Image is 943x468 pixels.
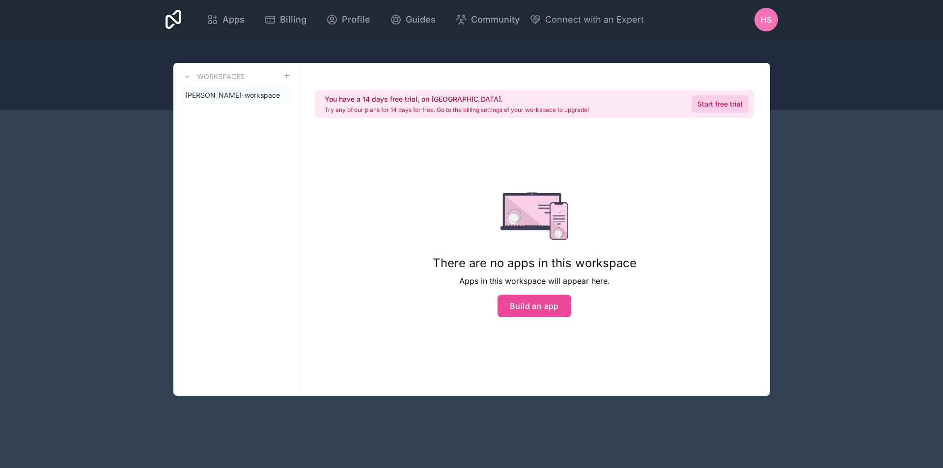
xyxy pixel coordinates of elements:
h2: You have a 14 days free trial, on [GEOGRAPHIC_DATA]. [325,94,589,104]
span: Connect with an Expert [545,13,644,27]
a: Workspaces [181,71,245,83]
p: Apps in this workspace will appear here. [433,275,637,287]
a: Billing [256,9,314,30]
img: empty state [500,193,569,240]
span: Community [471,13,520,27]
a: Apps [199,9,252,30]
span: Apps [222,13,245,27]
a: Profile [318,9,378,30]
h3: Workspaces [197,72,245,82]
span: [PERSON_NAME]-workspace [185,90,280,100]
a: Start free trial [692,95,749,113]
span: Profile [342,13,370,27]
p: Try any of our plans for 14 days for free. Go to the billing settings of your workspace to upgrade! [325,106,589,114]
button: Build an app [498,295,571,317]
a: Guides [382,9,444,30]
h1: There are no apps in this workspace [433,255,637,271]
span: HS [761,14,772,26]
a: Community [447,9,527,30]
button: Connect with an Expert [529,13,644,27]
a: [PERSON_NAME]-workspace [181,86,291,104]
span: Billing [280,13,306,27]
span: Guides [406,13,436,27]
